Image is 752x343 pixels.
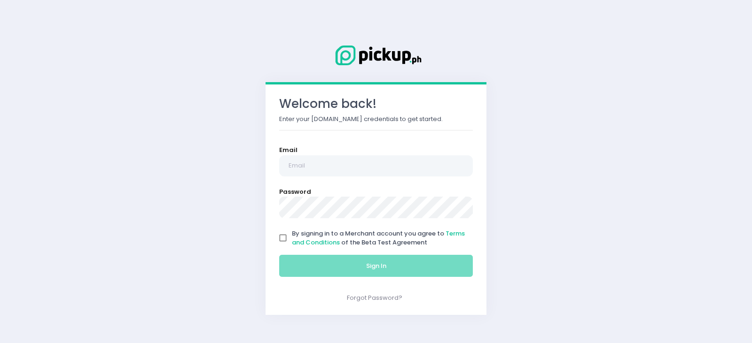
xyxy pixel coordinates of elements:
img: Logo [329,44,423,67]
span: Sign In [366,261,386,270]
input: Email [279,155,473,177]
p: Enter your [DOMAIN_NAME] credentials to get started. [279,114,473,124]
label: Email [279,145,298,155]
span: By signing in to a Merchant account you agree to of the Beta Test Agreement [292,229,465,247]
a: Forgot Password? [347,293,402,302]
h3: Welcome back! [279,97,473,111]
label: Password [279,187,311,197]
a: Terms and Conditions [292,229,465,247]
button: Sign In [279,255,473,277]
